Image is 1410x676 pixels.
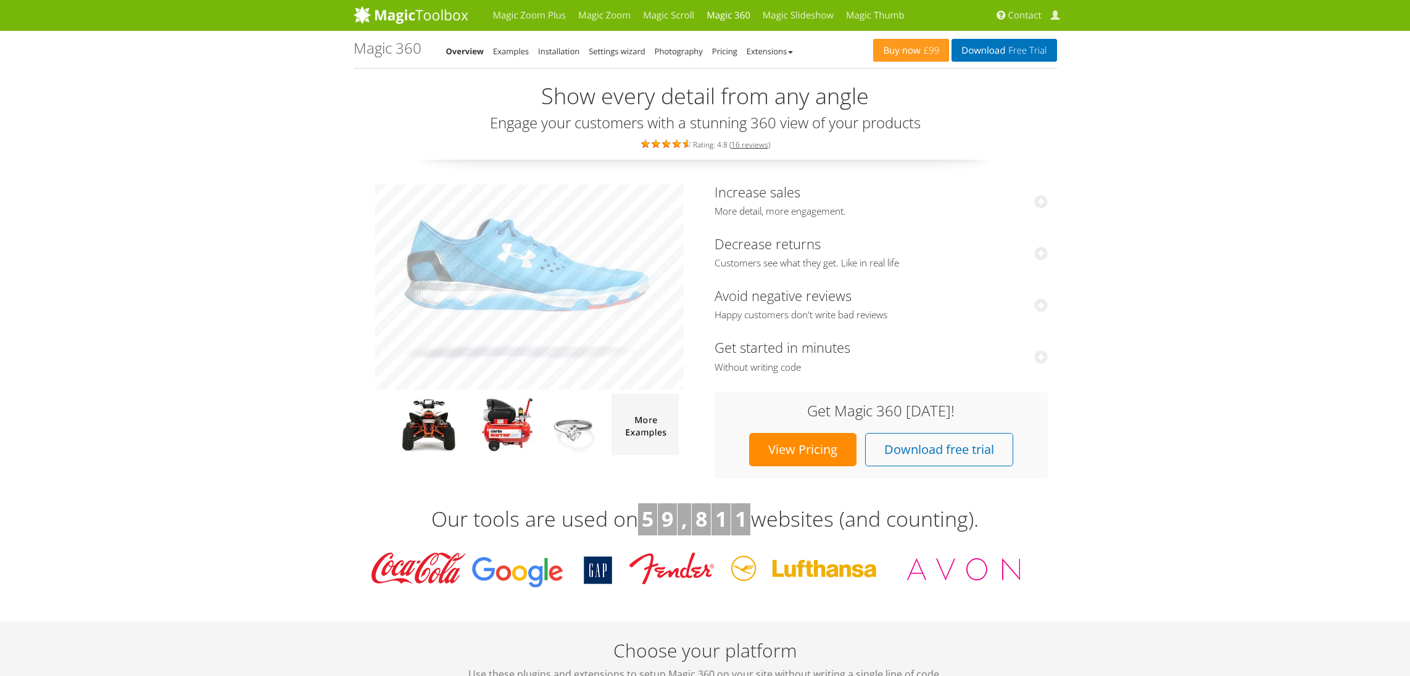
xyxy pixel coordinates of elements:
span: Contact [1008,9,1042,22]
img: MagicToolbox.com - Image tools for your website [354,6,468,24]
a: Increase salesMore detail, more engagement. [715,183,1048,218]
span: Free Trial [1005,46,1047,56]
a: Decrease returnsCustomers see what they get. Like in real life [715,234,1048,270]
b: 9 [661,505,673,533]
a: Download free trial [865,433,1013,466]
b: 1 [715,505,727,533]
span: More detail, more engagement. [715,205,1048,218]
a: Pricing [712,46,737,57]
b: 8 [695,505,707,533]
h3: Our tools are used on websites (and counting). [354,503,1057,535]
img: Magic Toolbox Customers [363,548,1048,591]
b: , [681,505,687,533]
a: Get started in minutesWithout writing code [715,338,1048,373]
b: 5 [642,505,653,533]
span: Without writing code [715,361,1048,374]
h3: Get Magic 360 [DATE]! [727,403,1035,419]
a: Avoid negative reviewsHappy customers don't write bad reviews [715,286,1048,321]
h2: Show every detail from any angle [354,84,1057,109]
a: Overview [446,46,484,57]
a: DownloadFree Trial [952,39,1056,62]
a: Installation [538,46,579,57]
a: 16 reviews [731,139,768,150]
b: 1 [735,505,747,533]
span: £99 [921,46,940,56]
div: Rating: 4.8 ( ) [354,137,1057,150]
a: Settings wizard [589,46,645,57]
img: more magic 360 demos [612,394,679,455]
a: Examples [493,46,529,57]
a: View Pricing [749,433,856,466]
h3: Engage your customers with a stunning 360 view of your products [354,115,1057,131]
span: Happy customers don't write bad reviews [715,309,1048,321]
a: Extensions [747,46,793,57]
a: Buy now£99 [873,39,949,62]
a: Photography [655,46,703,57]
h1: Magic 360 [354,40,421,56]
span: Customers see what they get. Like in real life [715,257,1048,270]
